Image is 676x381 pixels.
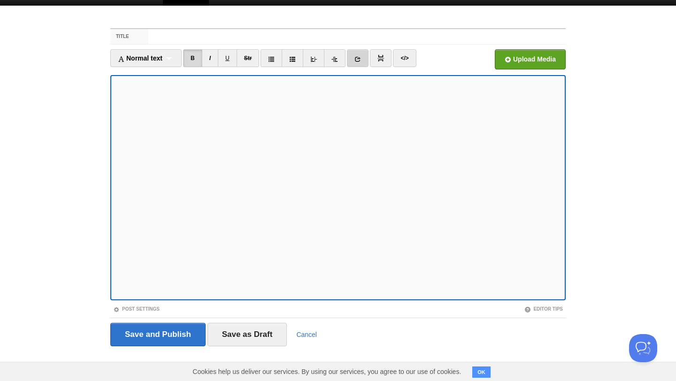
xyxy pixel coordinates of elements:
[183,362,470,381] span: Cookies help us deliver our services. By using our services, you agree to our use of cookies.
[202,49,218,67] a: I
[377,55,384,61] img: pagebreak-icon.png
[237,49,260,67] a: Str
[118,54,162,62] span: Normal text
[524,306,563,312] a: Editor Tips
[183,49,202,67] a: B
[207,323,287,346] input: Save as Draft
[110,29,148,44] label: Title
[113,306,160,312] a: Post Settings
[296,331,317,338] a: Cancel
[110,323,206,346] input: Save and Publish
[472,366,491,378] button: OK
[393,49,416,67] a: </>
[244,55,252,61] del: Str
[629,334,657,362] iframe: Help Scout Beacon - Open
[218,49,237,67] a: U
